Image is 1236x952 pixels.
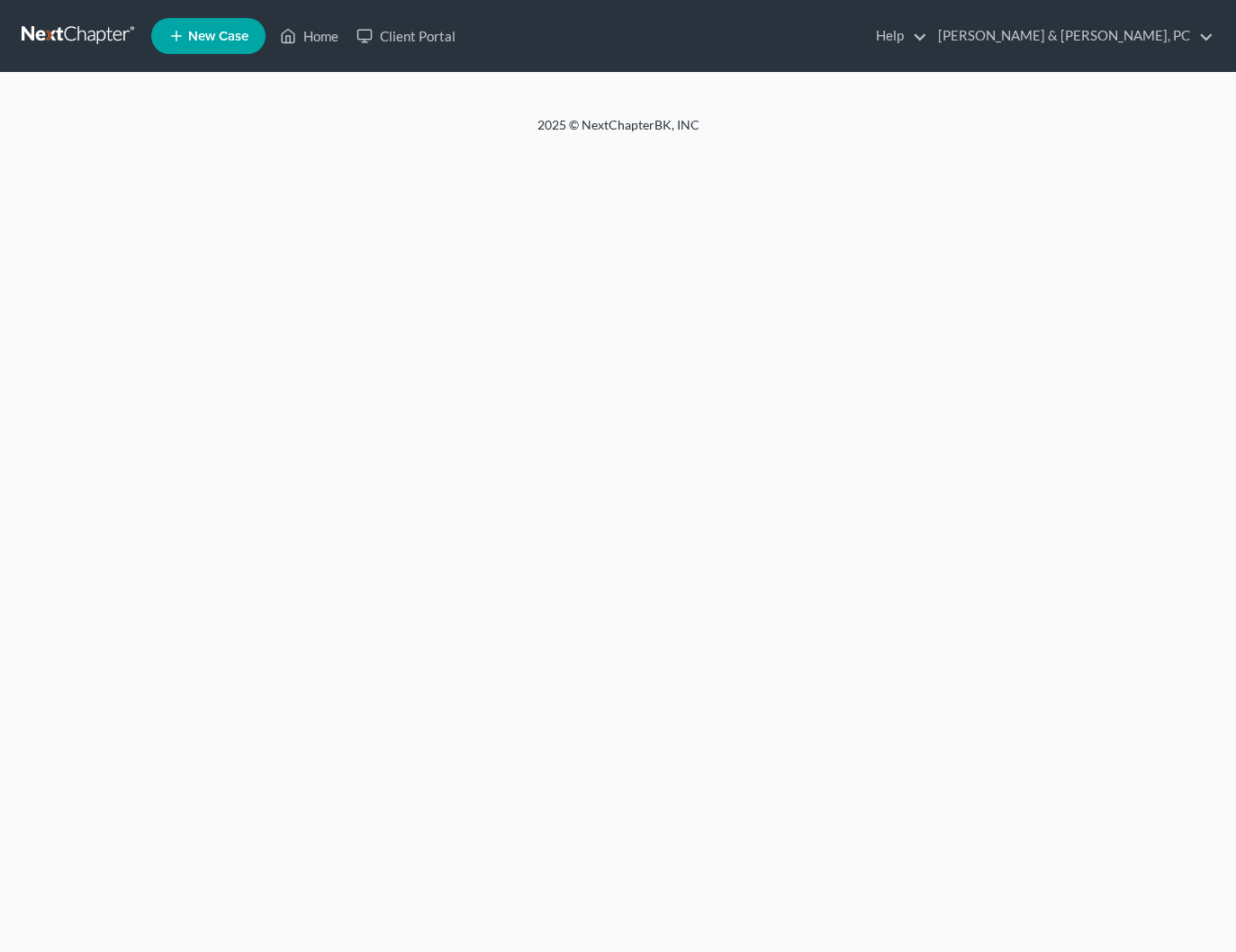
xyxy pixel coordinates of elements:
[929,20,1213,52] a: [PERSON_NAME] & [PERSON_NAME], PC
[347,20,465,52] a: Client Portal
[271,20,347,52] a: Home
[151,18,266,54] new-legal-case-button: New Case
[105,116,1132,148] div: 2025 © NextChapterBK, INC
[867,20,927,52] a: Help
